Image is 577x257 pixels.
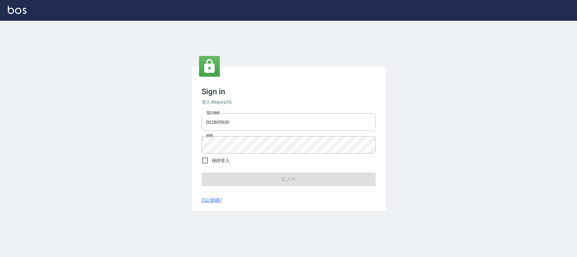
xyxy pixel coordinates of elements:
[202,87,376,96] h3: Sign in
[206,110,220,115] label: 電話號碼
[212,157,230,164] span: 保持登入
[202,197,222,204] a: 忘記密碼?
[202,99,376,106] h6: 登入 BeautyOS
[206,133,213,138] label: 密碼
[8,6,26,14] img: Logo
